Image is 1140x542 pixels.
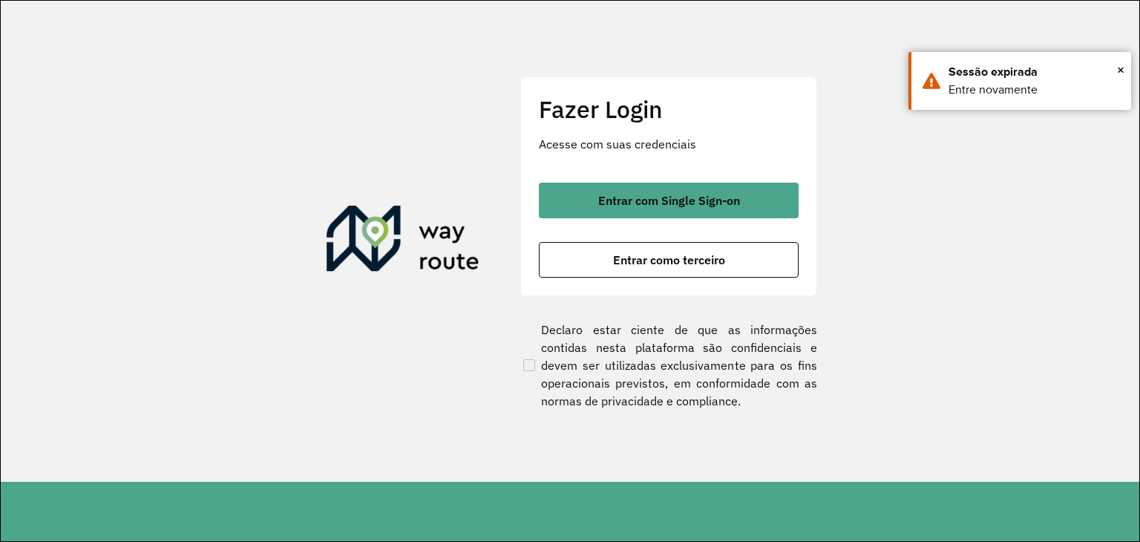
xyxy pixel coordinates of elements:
label: Declaro estar ciente de que as informações contidas nesta plataforma são confidenciais e devem se... [520,321,817,410]
span: × [1117,59,1124,81]
img: Roteirizador AmbevTech [327,206,479,277]
p: Acesse com suas credenciais [539,135,799,153]
button: button [539,183,799,218]
div: Sessão expirada [949,63,1120,81]
span: Entrar como terceiro [613,254,725,266]
div: Entre novamente [949,81,1120,99]
span: Entrar com Single Sign-on [598,195,740,206]
button: Close [1117,59,1124,81]
button: button [539,242,799,278]
h2: Fazer Login [539,95,799,123]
